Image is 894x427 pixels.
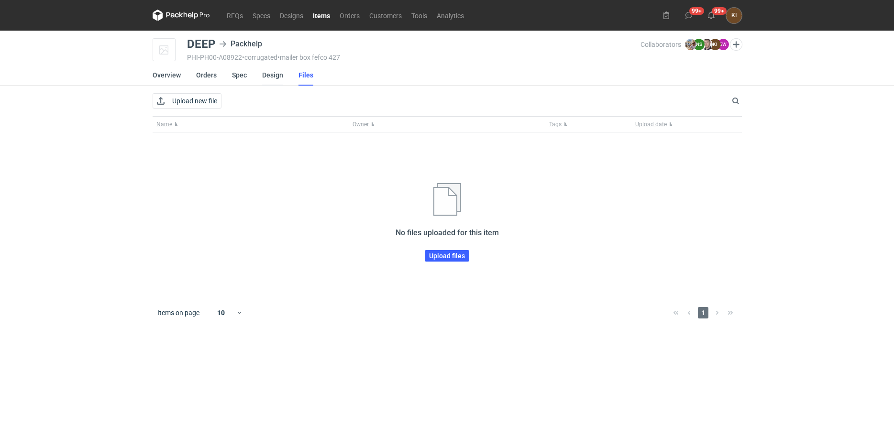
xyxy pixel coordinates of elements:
[153,10,210,21] svg: Packhelp Pro
[693,39,705,50] figcaption: NS
[335,10,364,21] a: Orders
[172,98,217,104] span: Upload new file
[407,10,432,21] a: Tools
[187,54,641,61] div: PHI-PH00-A08922
[640,41,681,48] span: Collaborators
[704,8,719,23] button: 99+
[364,10,407,21] a: Customers
[153,65,181,86] a: Overview
[396,227,499,239] h2: No files uploaded for this item
[187,38,215,50] div: DEEP
[219,38,262,50] div: Packhelp
[275,10,308,21] a: Designs
[726,8,742,23] button: KI
[726,8,742,23] div: Karolina Idkowiak
[685,39,696,50] img: Michał Palasek
[729,38,742,51] button: Edit collaborators
[277,54,340,61] span: • mailer box fefco 427
[425,250,469,262] button: Upload files
[157,308,199,318] span: Items on page
[308,10,335,21] a: Items
[429,252,465,259] span: Upload files
[701,39,713,50] img: Maciej Sikora
[681,8,696,23] button: 99+
[248,10,275,21] a: Specs
[298,65,313,86] a: Files
[196,65,217,86] a: Orders
[232,65,247,86] a: Spec
[153,93,221,109] button: Upload new file
[709,39,721,50] figcaption: KI
[717,39,729,50] figcaption: EW
[730,95,761,107] input: Search
[698,307,708,318] span: 1
[222,10,248,21] a: RFQs
[206,306,237,319] div: 10
[432,10,469,21] a: Analytics
[242,54,277,61] span: • corrugated
[262,65,283,86] a: Design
